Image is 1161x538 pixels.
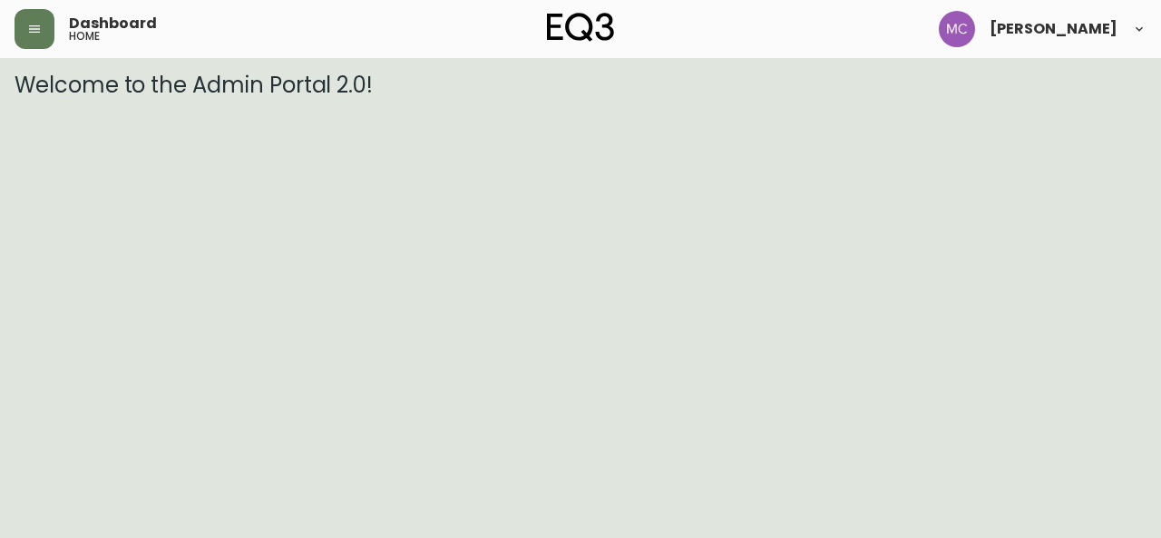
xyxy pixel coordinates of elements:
img: 6dbdb61c5655a9a555815750a11666cc [939,11,975,47]
span: [PERSON_NAME] [990,22,1117,36]
h5: home [69,31,100,42]
span: Dashboard [69,16,157,31]
img: logo [547,13,614,42]
h3: Welcome to the Admin Portal 2.0! [15,73,1146,98]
